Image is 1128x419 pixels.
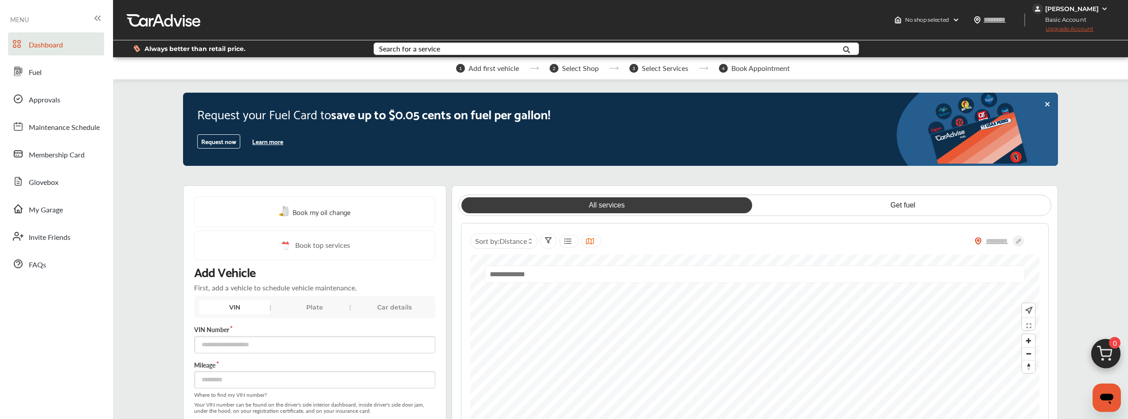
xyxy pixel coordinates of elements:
img: stepper-arrow.e24c07c6.svg [609,67,619,70]
span: 0 [1109,337,1120,349]
span: Approvals [29,94,60,106]
span: Request your Fuel Card to [197,103,331,124]
a: Fuel [8,60,104,83]
span: Select Services [642,64,688,72]
a: Get fuel [757,197,1049,213]
span: 4 [719,64,728,73]
button: Zoom in [1022,334,1035,347]
span: Your VIN number can be found on the driver's side interior dashboard, inside driver's side door j... [194,402,435,414]
span: MENU [10,16,29,23]
img: stepper-arrow.e24c07c6.svg [699,67,708,70]
label: VIN Number [194,325,435,334]
span: 3 [629,64,638,73]
a: My Garage [8,197,104,220]
label: Mileage [194,360,435,369]
a: Book top services [194,231,435,260]
a: Membership Card [8,142,104,165]
a: Approvals [8,87,104,110]
img: oil-change.e5047c97.svg [279,206,290,217]
div: VIN [199,300,270,314]
img: jVpblrzwTbfkPYzPPzSLxeg0AAAAASUVORK5CYII= [1032,4,1043,14]
img: header-divider.bc55588e.svg [1024,13,1025,27]
div: Car details [359,300,430,314]
span: Dashboard [29,39,63,51]
span: Book Appointment [731,64,790,72]
span: Upgrade Account [1032,25,1093,36]
span: Sort by : [475,236,527,246]
span: 2 [550,64,558,73]
img: cart_icon.3d0951e8.svg [1085,335,1127,377]
a: Maintenance Schedule [8,115,104,138]
span: Select Shop [562,64,599,72]
a: Glovebox [8,170,104,193]
a: Book my oil change [279,206,351,218]
button: Request now [197,134,240,149]
div: Plate [279,300,350,314]
a: Dashboard [8,32,104,55]
span: Add first vehicle [468,64,519,72]
div: Search for a service [379,45,440,52]
span: Fuel [29,67,42,78]
img: dollor_label_vector.a70140d1.svg [133,45,140,52]
p: First, add a vehicle to schedule vehicle maintenance. [194,282,357,293]
img: header-down-arrow.9dd2ce7d.svg [952,16,960,23]
img: header-home-logo.8d720a4f.svg [894,16,902,23]
span: Basic Account [1033,15,1093,24]
button: Reset bearing to north [1022,360,1035,373]
span: Distance [500,236,527,246]
span: save up to $0.05 cents on fuel per gallon! [331,103,550,124]
img: cal_icon.0803b883.svg [279,240,291,251]
span: 1 [456,64,465,73]
a: Invite Friends [8,225,104,248]
button: Zoom out [1022,347,1035,360]
span: My Garage [29,204,63,216]
span: Book top services [295,240,350,251]
span: Book my oil change [293,206,351,218]
div: [PERSON_NAME] [1045,5,1099,13]
span: Glovebox [29,177,59,188]
img: location_vector.a44bc228.svg [974,16,981,23]
img: WGsFRI8htEPBVLJbROoPRyZpYNWhNONpIPPETTm6eUC0GeLEiAAAAAElFTkSuQmCC [1101,5,1108,12]
span: No shop selected [905,16,949,23]
a: FAQs [8,252,104,275]
span: Always better than retail price. [144,46,246,52]
span: Maintenance Schedule [29,122,100,133]
span: Invite Friends [29,232,70,243]
p: Add Vehicle [194,264,256,279]
iframe: Button to launch messaging window [1093,384,1121,412]
a: All services [461,197,753,213]
span: FAQs [29,259,46,271]
img: location_vector_orange.38f05af8.svg [975,237,982,245]
span: Membership Card [29,149,85,161]
img: stepper-arrow.e24c07c6.svg [530,67,539,70]
button: Learn more [249,135,287,148]
span: Where to find my VIN number? [194,392,435,398]
img: recenter.ce011a49.svg [1023,305,1033,315]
